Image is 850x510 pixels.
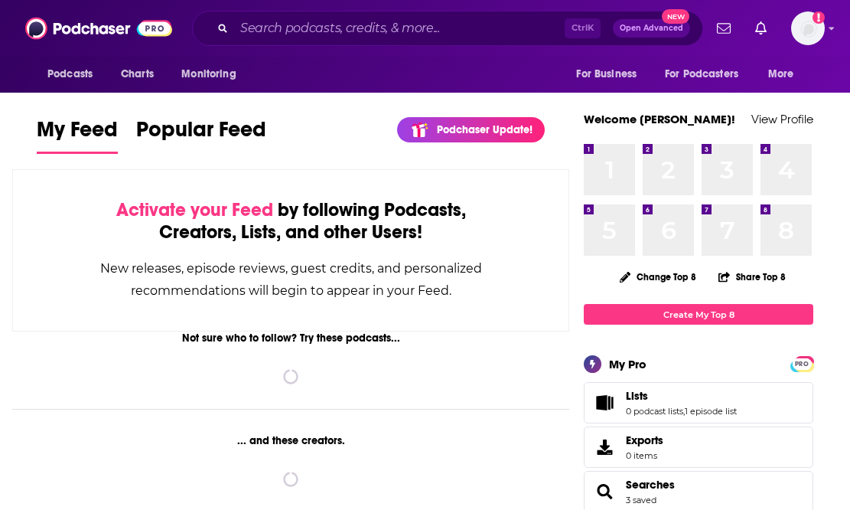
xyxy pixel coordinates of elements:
[611,267,705,286] button: Change Top 8
[121,64,154,85] span: Charts
[609,357,646,371] div: My Pro
[791,11,825,45] span: Logged in as WE_Broadcast
[711,15,737,41] a: Show notifications dropdown
[25,14,172,43] img: Podchaser - Follow, Share and Rate Podcasts
[791,11,825,45] button: Show profile menu
[749,15,773,41] a: Show notifications dropdown
[665,64,738,85] span: For Podcasters
[662,9,689,24] span: New
[683,406,685,417] span: ,
[90,199,492,244] div: by following Podcasts, Creators, Lists, and other Users!
[757,60,813,89] button: open menu
[12,434,569,447] div: ... and these creators.
[626,389,648,403] span: Lists
[626,433,663,447] span: Exports
[181,64,236,85] span: Monitoring
[813,11,825,24] svg: Add a profile image
[12,332,569,345] div: Not sure who to follow? Try these podcasts...
[793,358,811,370] span: PRO
[136,116,266,152] span: Popular Feed
[171,60,256,89] button: open menu
[613,19,690,38] button: Open AdvancedNew
[47,64,93,85] span: Podcasts
[37,116,118,152] span: My Feed
[565,18,601,38] span: Ctrl K
[626,495,656,505] a: 3 saved
[589,481,620,502] a: Searches
[192,11,703,46] div: Search podcasts, credits, & more...
[793,358,811,369] a: PRO
[718,262,786,292] button: Share Top 8
[626,389,737,403] a: Lists
[90,257,492,302] div: New releases, episode reviews, guest credits, and personalized recommendations will begin to appe...
[768,64,794,85] span: More
[589,436,620,458] span: Exports
[685,406,737,417] a: 1 episode list
[111,60,163,89] a: Charts
[116,198,273,221] span: Activate your Feed
[136,116,266,154] a: Popular Feed
[576,64,637,85] span: For Business
[584,112,735,126] a: Welcome [PERSON_NAME]!
[584,304,813,325] a: Create My Top 8
[584,427,813,468] a: Exports
[37,60,112,89] button: open menu
[584,382,813,423] span: Lists
[565,60,656,89] button: open menu
[589,392,620,414] a: Lists
[751,112,813,126] a: View Profile
[37,116,118,154] a: My Feed
[626,478,675,492] a: Searches
[234,16,565,41] input: Search podcasts, credits, & more...
[437,123,532,136] p: Podchaser Update!
[626,450,663,461] span: 0 items
[791,11,825,45] img: User Profile
[655,60,760,89] button: open menu
[620,25,683,32] span: Open Advanced
[626,406,683,417] a: 0 podcast lists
